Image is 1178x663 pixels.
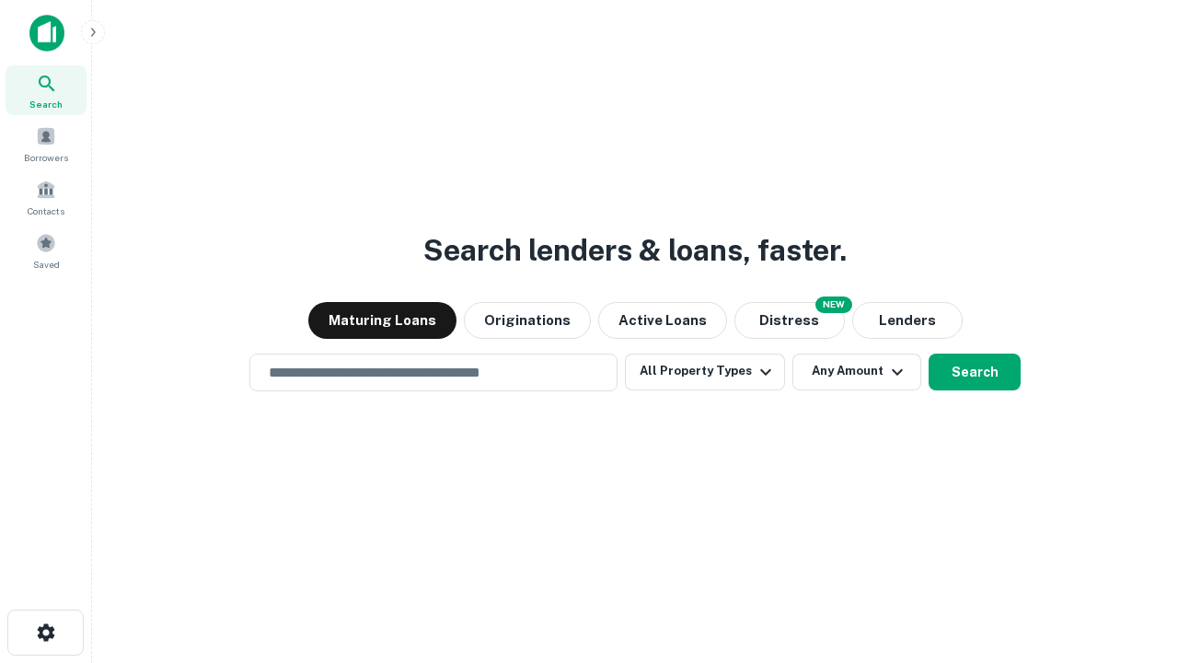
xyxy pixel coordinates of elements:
iframe: Chat Widget [1086,516,1178,604]
button: Active Loans [598,302,727,339]
a: Search [6,65,87,115]
span: Search [29,97,63,111]
span: Saved [33,257,60,272]
h3: Search lenders & loans, faster. [423,228,847,273]
a: Saved [6,226,87,275]
button: Search distressed loans with lien and other non-mortgage details. [734,302,845,339]
img: capitalize-icon.png [29,15,64,52]
span: Borrowers [24,150,68,165]
span: Contacts [28,204,64,218]
button: Any Amount [792,354,921,390]
button: Search [929,354,1021,390]
button: All Property Types [625,354,785,390]
a: Borrowers [6,119,87,169]
a: Contacts [6,172,87,222]
button: Maturing Loans [308,302,456,339]
div: NEW [815,297,852,313]
button: Originations [464,302,591,339]
button: Lenders [852,302,963,339]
